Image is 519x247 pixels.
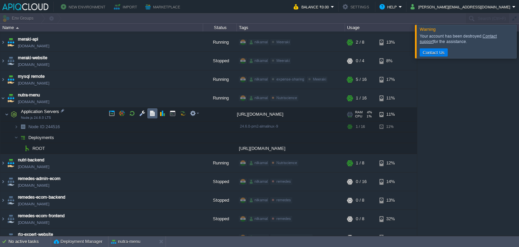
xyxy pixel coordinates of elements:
span: remedes [276,179,291,183]
div: 8% [379,52,401,70]
a: [DOMAIN_NAME] [18,201,49,207]
span: remedes [276,198,291,202]
div: 11% [379,121,401,132]
div: 2 / 8 [356,33,364,51]
a: meraki-api [18,36,38,43]
div: Stopped [203,228,237,247]
a: rto-expert-website [18,231,53,238]
span: Meeraki [313,77,326,81]
div: nilkamal [248,58,269,64]
span: Node ID: [28,124,46,129]
div: Running [203,154,237,172]
span: remedes [276,217,291,221]
img: AMDAwAAAACH5BAEAAAAALAAAAAABAAEAAAICRAEAOw== [14,121,18,132]
button: Balance ₹0.00 [294,3,331,11]
a: nutri-backend [18,157,44,163]
img: AMDAwAAAACH5BAEAAAAALAAAAAABAAEAAAICRAEAOw== [6,70,16,89]
div: 0 / 16 [356,173,367,191]
img: AMDAwAAAACH5BAEAAAAALAAAAAABAAEAAAICRAEAOw== [9,108,19,121]
div: 1 / 16 [356,121,365,132]
img: AMDAwAAAACH5BAEAAAAALAAAAAABAAEAAAICRAEAOw== [5,108,9,121]
img: AMDAwAAAACH5BAEAAAAALAAAAAABAAEAAAICRAEAOw== [18,132,28,143]
div: 12% [379,154,401,172]
img: AMDAwAAAACH5BAEAAAAALAAAAAABAAEAAAICRAEAOw== [6,228,16,247]
div: 9% [379,228,401,247]
img: AMDAwAAAACH5BAEAAAAALAAAAAABAAEAAAICRAEAOw== [0,70,6,89]
div: 11% [379,89,401,107]
img: AMDAwAAAACH5BAEAAAAALAAAAAABAAEAAAICRAEAOw== [16,27,19,29]
a: mysql remote [18,73,45,80]
div: 32% [379,210,401,228]
div: Name [1,24,203,31]
img: AMDAwAAAACH5BAEAAAAALAAAAAABAAEAAAICRAEAOw== [0,89,6,107]
a: [DOMAIN_NAME] [18,163,49,170]
a: [DOMAIN_NAME] [18,182,49,189]
img: AMDAwAAAACH5BAEAAAAALAAAAAABAAEAAAICRAEAOw== [6,210,16,228]
a: Deployments [28,135,55,140]
button: Contact Us [421,49,447,55]
div: 0 / 8 [356,210,364,228]
a: [DOMAIN_NAME] [18,98,49,105]
span: CPU [355,114,362,118]
span: Vertex Auto Solutions [276,235,311,239]
img: AMDAwAAAACH5BAEAAAAALAAAAAABAAEAAAICRAEAOw== [0,52,6,70]
img: AMDAwAAAACH5BAEAAAAALAAAAAABAAEAAAICRAEAOw== [0,228,6,247]
span: 24.6.0-pm2-almalinux-9 [240,124,278,128]
img: AMDAwAAAACH5BAEAAAAALAAAAAABAAEAAAICRAEAOw== [6,89,16,107]
span: Meeraki [276,59,290,63]
a: remedes-ecom-backend [18,194,65,201]
span: Nutriscience [276,96,297,100]
span: Node.js 24.6.0 LTS [21,116,51,120]
div: nilkamal [248,197,269,203]
img: AMDAwAAAACH5BAEAAAAALAAAAAABAAEAAAICRAEAOw== [0,154,6,172]
span: RAM [355,110,363,114]
img: AMDAwAAAACH5BAEAAAAALAAAAAABAAEAAAICRAEAOw== [6,33,16,51]
img: AMDAwAAAACH5BAEAAAAALAAAAAABAAEAAAICRAEAOw== [6,52,16,70]
img: AMDAwAAAACH5BAEAAAAALAAAAAABAAEAAAICRAEAOw== [14,132,18,143]
span: Application Servers [20,109,60,114]
img: AMDAwAAAACH5BAEAAAAALAAAAAABAAEAAAICRAEAOw== [0,210,6,228]
button: Import [114,3,139,11]
img: AMDAwAAAACH5BAEAAAAALAAAAAABAAEAAAICRAEAOw== [0,191,6,209]
img: AMDAwAAAACH5BAEAAAAALAAAAAABAAEAAAICRAEAOw== [6,191,16,209]
a: ROOT [32,145,46,151]
div: Stopped [203,173,237,191]
div: nilkamal [248,95,269,101]
img: AMDAwAAAACH5BAEAAAAALAAAAAABAAEAAAICRAEAOw== [6,154,16,172]
span: expense-sharing [276,77,304,81]
div: nilkamal [248,160,269,166]
img: AMDAwAAAACH5BAEAAAAALAAAAAABAAEAAAICRAEAOw== [0,33,6,51]
a: remedes-ecom-frontend [18,212,65,219]
a: remedes-admin-ecom [18,175,60,182]
div: Stopped [203,210,237,228]
a: meraki-website [18,54,47,61]
div: [URL][DOMAIN_NAME] [237,108,345,121]
button: nutra-menu [111,238,140,245]
div: Running [203,33,237,51]
div: 11% [379,108,401,121]
span: Nutriscience [276,161,297,165]
img: AMDAwAAAACH5BAEAAAAALAAAAAABAAEAAAICRAEAOw== [18,143,22,154]
span: Meeraki [276,40,290,44]
span: nutra-menu [18,92,40,98]
div: 1 / 8 [356,154,364,172]
div: Tags [237,24,345,31]
span: 1% [365,114,372,118]
div: Running [203,70,237,89]
img: AMDAwAAAACH5BAEAAAAALAAAAAABAAEAAAICRAEAOw== [22,143,32,154]
div: 13% [379,191,401,209]
a: [DOMAIN_NAME] [18,43,49,49]
span: Warning [420,27,436,32]
span: 244516 [28,124,61,130]
div: nilkamal [248,216,269,222]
